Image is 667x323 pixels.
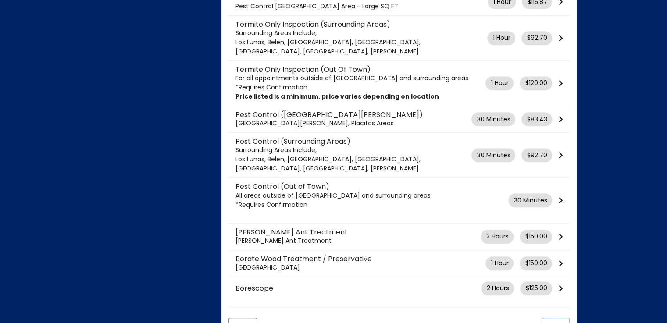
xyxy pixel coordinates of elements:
mat-list-item: 30 Minutes $83.43 [228,106,570,133]
mat-chip: $83.43 [521,112,552,126]
mat-chip: 2 Hours [481,230,514,244]
mat-chip: $120.00 [520,76,552,90]
p: Los Lunas, Belen, [GEOGRAPHIC_DATA], [GEOGRAPHIC_DATA], [GEOGRAPHIC_DATA], [GEOGRAPHIC_DATA], [PE... [235,38,487,56]
h3: Borate Wood Treatment / Preservative [235,255,485,263]
p: For all appointments outside of [GEOGRAPHIC_DATA] and surrounding areas [235,74,485,83]
p: [GEOGRAPHIC_DATA] [235,263,485,272]
h3: Pest Control (Out of Town) [235,182,508,191]
mat-list-item: 1 Hour $120.00 [228,61,570,106]
mat-list-item: 1 Hour $150.00 [228,250,570,277]
p: [PERSON_NAME] Ant Treatment [235,236,481,245]
mat-chip: 30 Minutes [471,112,515,126]
mat-chip: 1 Hour [487,31,515,45]
h3: Pest Control ([GEOGRAPHIC_DATA][PERSON_NAME]) [235,110,471,119]
h3: Termite Only Inspection (Out Of Town) [235,65,485,74]
mat-chip: 1 Hour [485,256,514,270]
mat-chip: 1 Hour [485,76,514,90]
span: $120.00 [525,78,547,88]
p: *Requires Confirmation [235,200,508,209]
p: Pest Control [GEOGRAPHIC_DATA] Area - Large SQ FT [235,2,488,11]
mat-list-item: 1 Hour $92.70 [228,16,570,61]
mat-chip: $150.00 [520,230,552,244]
p: Los Lunas, Belen, [GEOGRAPHIC_DATA], [GEOGRAPHIC_DATA], [GEOGRAPHIC_DATA], [GEOGRAPHIC_DATA], [PE... [235,155,471,173]
p: Surrounding Areas Include, [235,28,487,38]
p: Surrounding Areas Include, [235,146,471,155]
span: $125.00 [525,284,547,293]
mat-chip: $92.70 [521,31,552,45]
span: $83.43 [527,115,547,124]
mat-list-item: 30 Minutes [228,178,570,223]
mat-chip: 30 Minutes [471,148,515,162]
p: All areas outside of [GEOGRAPHIC_DATA] and surrounding areas [235,191,508,200]
span: $92.70 [527,151,547,160]
mat-list-item: 2 Hours $150.00 [228,224,570,250]
h3: Borescope [235,284,481,292]
span: $150.00 [525,259,547,268]
mat-chip: $125.00 [520,281,552,295]
span: $150.00 [525,232,547,241]
mat-chip: $150.00 [520,256,552,270]
mat-chip: 30 Minutes [508,193,552,207]
mat-chip: 2 Hours [481,281,514,295]
strong: Price listed is a minimum, price varies depending on location [235,92,439,101]
p: [GEOGRAPHIC_DATA][PERSON_NAME], Placitas Areas [235,119,471,128]
mat-chip: $92.70 [521,148,552,162]
span: $92.70 [527,33,547,43]
mat-list-item: 30 Minutes $92.70 [228,133,570,178]
mat-list-item: 2 Hours $125.00 [228,277,570,300]
h3: Pest Control (Surrounding Areas) [235,137,471,146]
h3: [PERSON_NAME] Ant Treatment [235,228,481,236]
h3: Termite Only Inspection (Surrounding Areas) [235,20,487,28]
p: *Requires Confirmation [235,83,485,92]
